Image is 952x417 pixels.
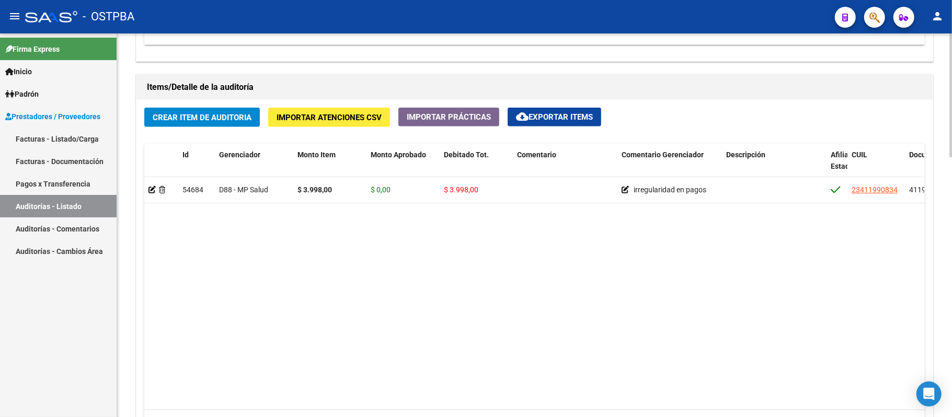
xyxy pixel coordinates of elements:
[215,144,293,190] datatable-header-cell: Gerenciador
[909,150,947,159] span: Documento
[398,108,499,126] button: Importar Prácticas
[371,150,426,159] span: Monto Aprobado
[407,112,491,122] span: Importar Prácticas
[617,144,722,190] datatable-header-cell: Comentario Gerenciador
[297,150,336,159] span: Monto Item
[277,113,382,122] span: Importar Atenciones CSV
[219,150,260,159] span: Gerenciador
[516,110,529,123] mat-icon: cloud_download
[852,186,898,194] span: 23411990834
[444,150,489,159] span: Debitado Tot.
[366,144,440,190] datatable-header-cell: Monto Aprobado
[153,113,251,122] span: Crear Item de Auditoria
[83,5,134,28] span: - OSTPBA
[219,186,268,194] span: D88 - MP Salud
[722,144,827,190] datatable-header-cell: Descripción
[916,381,942,407] div: Open Intercom Messenger
[440,144,513,190] datatable-header-cell: Debitado Tot.
[144,108,260,127] button: Crear Item de Auditoria
[268,108,390,127] button: Importar Atenciones CSV
[444,186,478,194] span: $ 3.998,00
[371,186,391,194] span: $ 0,00
[297,186,332,194] strong: $ 3.998,00
[827,144,847,190] datatable-header-cell: Afiliado Estado
[5,88,39,100] span: Padrón
[5,43,60,55] span: Firma Express
[513,144,617,190] datatable-header-cell: Comentario
[182,150,189,159] span: Id
[5,111,100,122] span: Prestadores / Proveedores
[931,10,944,22] mat-icon: person
[293,144,366,190] datatable-header-cell: Monto Item
[622,150,704,159] span: Comentario Gerenciador
[147,79,922,96] h1: Items/Detalle de la auditoría
[847,144,905,190] datatable-header-cell: CUIL
[508,108,601,126] button: Exportar Items
[634,186,706,194] span: irregularidad en pagos
[8,10,21,22] mat-icon: menu
[831,150,857,171] span: Afiliado Estado
[909,186,943,194] span: 41199083
[726,150,765,159] span: Descripción
[182,186,203,194] span: 54684
[178,144,215,190] datatable-header-cell: Id
[517,150,556,159] span: Comentario
[516,112,593,122] span: Exportar Items
[852,150,867,159] span: CUIL
[5,66,32,77] span: Inicio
